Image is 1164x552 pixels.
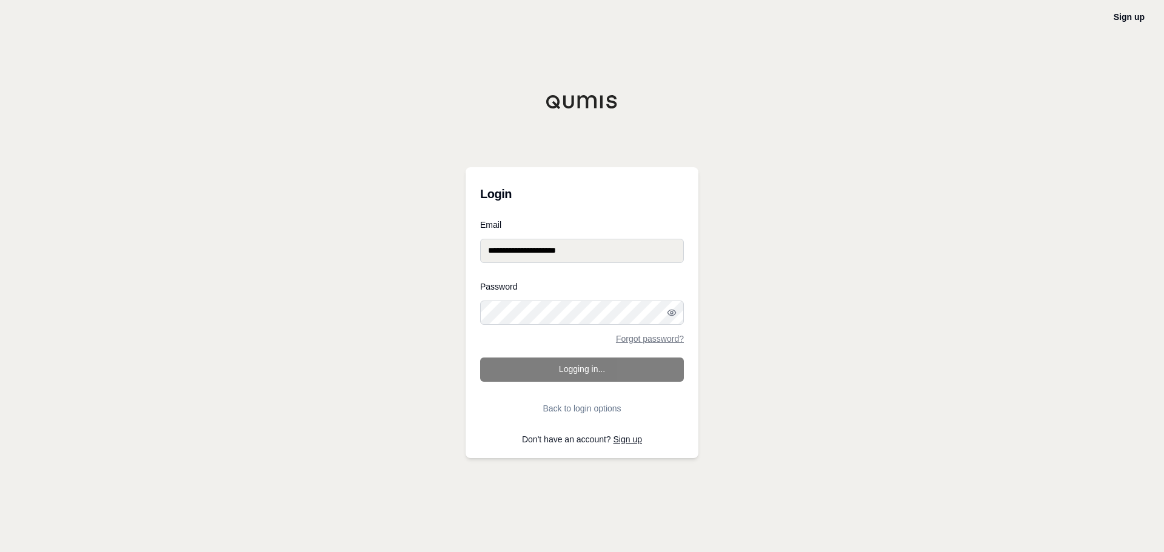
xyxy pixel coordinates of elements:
[1114,12,1145,22] a: Sign up
[480,435,684,444] p: Don't have an account?
[480,282,684,291] label: Password
[480,182,684,206] h3: Login
[546,95,618,109] img: Qumis
[616,334,684,343] a: Forgot password?
[480,221,684,229] label: Email
[614,434,642,444] a: Sign up
[480,396,684,421] button: Back to login options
